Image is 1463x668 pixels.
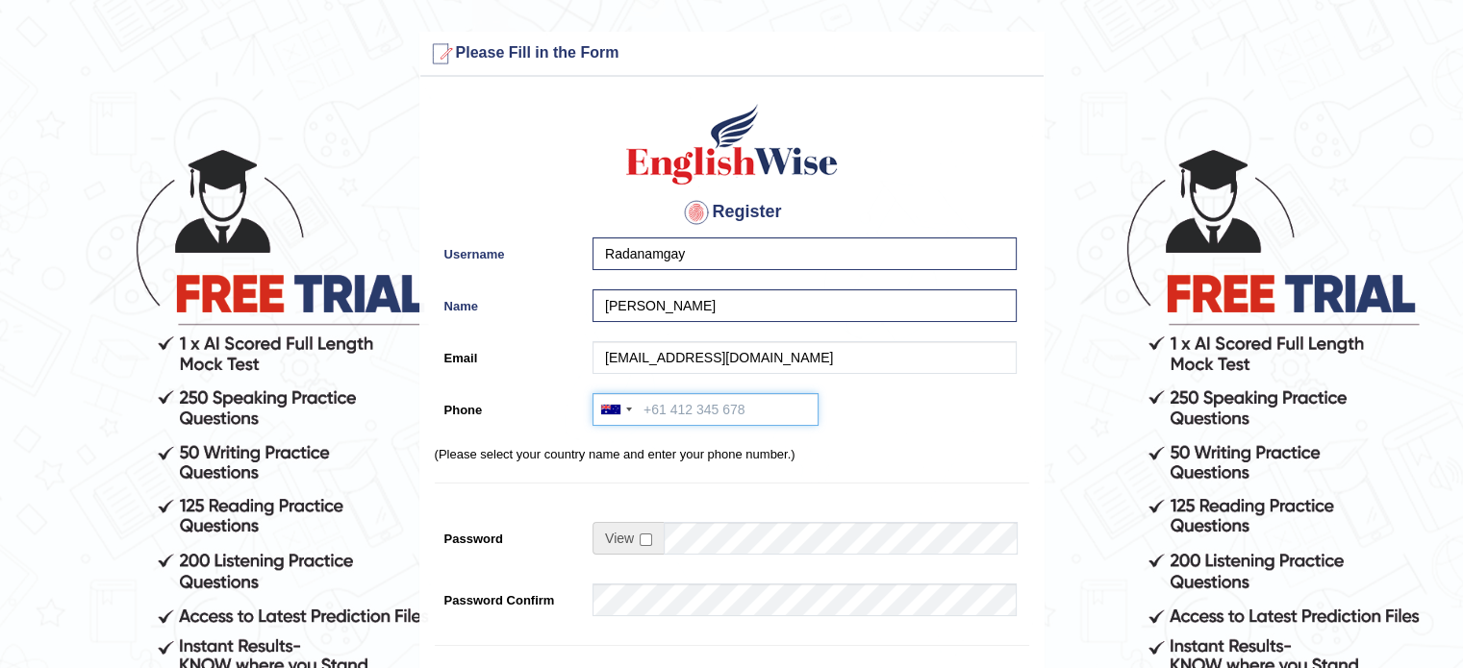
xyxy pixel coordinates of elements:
[435,237,584,263] label: Username
[435,522,584,548] label: Password
[435,197,1029,228] h4: Register
[622,101,842,187] img: Logo of English Wise create a new account for intelligent practice with AI
[435,341,584,367] label: Email
[640,533,652,546] input: Show/Hide Password
[593,394,638,425] div: Australia: +61
[435,393,584,419] label: Phone
[435,583,584,609] label: Password Confirm
[425,38,1039,69] h3: Please Fill in the Form
[593,393,819,426] input: +61 412 345 678
[435,289,584,315] label: Name
[435,445,1029,463] p: (Please select your country name and enter your phone number.)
